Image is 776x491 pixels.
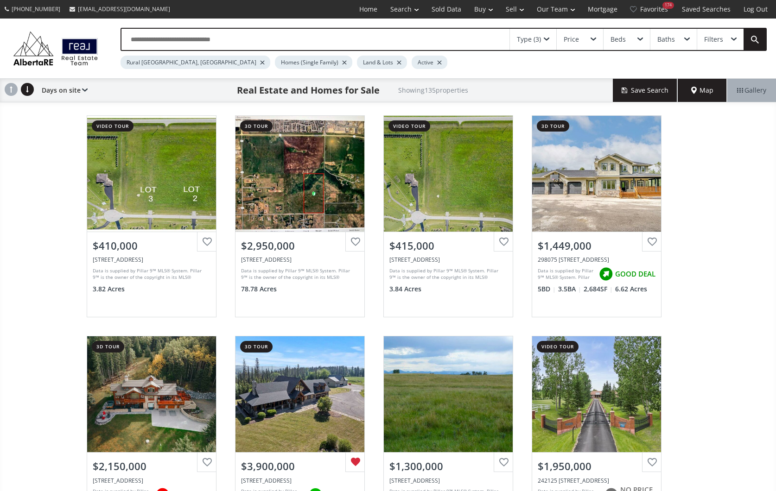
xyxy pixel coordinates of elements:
[611,36,626,43] div: Beds
[538,267,594,281] div: Data is supplied by Pillar 9™ MLS® System. Pillar 9™ is the owner of the copyright in its MLS® Sy...
[615,284,647,294] span: 6.62 Acres
[662,2,674,9] div: 174
[564,36,579,43] div: Price
[389,459,507,473] div: $1,300,000
[538,459,655,473] div: $1,950,000
[93,267,208,281] div: Data is supplied by Pillar 9™ MLS® System. Pillar 9™ is the owner of the copyright in its MLS® Sy...
[65,0,175,18] a: [EMAIL_ADDRESS][DOMAIN_NAME]
[389,239,507,253] div: $415,000
[93,459,210,473] div: $2,150,000
[12,5,60,13] span: [PHONE_NUMBER]
[241,459,359,473] div: $3,900,000
[613,79,678,102] button: Save Search
[237,84,380,97] h1: Real Estate and Homes for Sale
[558,284,581,294] span: 3.5 BA
[93,256,210,264] div: LOT 3 Sharall Circle East, Rural Foothills County, AB T3J 4H1
[522,106,671,327] a: 3d tour$1,449,000298075 [STREET_ADDRESS]Data is supplied by Pillar 9™ MLS® System. Pillar 9™ is t...
[538,477,655,485] div: 242125 8 Street East, Rural Foothills County, AB T1S 3L2
[357,56,407,69] div: Land & Lots
[412,56,447,69] div: Active
[275,56,352,69] div: Homes (Single Family)
[241,284,277,294] span: 78.78 Acres
[657,36,675,43] div: Baths
[389,284,421,294] span: 3.84 Acres
[398,87,468,94] h2: Showing 135 properties
[678,79,727,102] div: Map
[737,86,766,95] span: Gallery
[93,477,210,485] div: 35 Horseshoe Bend, Rural Foothills County, AB T0L 1K0
[226,106,374,327] a: 3d tour$2,950,000[STREET_ADDRESS]Data is supplied by Pillar 9™ MLS® System. Pillar 9™ is the owne...
[77,106,226,327] a: video tour$410,000[STREET_ADDRESS]Data is supplied by Pillar 9™ MLS® System. Pillar 9™ is the own...
[538,239,655,253] div: $1,449,000
[389,267,505,281] div: Data is supplied by Pillar 9™ MLS® System. Pillar 9™ is the owner of the copyright in its MLS® Sy...
[727,79,776,102] div: Gallery
[517,36,541,43] div: Type (3)
[615,269,655,279] span: GOOD DEAL
[121,56,270,69] div: Rural [GEOGRAPHIC_DATA], [GEOGRAPHIC_DATA]
[241,477,359,485] div: 272001-200 272 Street West, Rural Foothills County, AB T0L 1K0
[584,284,613,294] span: 2,684 SF
[78,5,170,13] span: [EMAIL_ADDRESS][DOMAIN_NAME]
[704,36,723,43] div: Filters
[389,477,507,485] div: 530 Avenue West, Rural Foothills County, AB T0L 1H0
[37,79,88,102] div: Days on site
[241,267,356,281] div: Data is supplied by Pillar 9™ MLS® System. Pillar 9™ is the owner of the copyright in its MLS® Sy...
[374,106,522,327] a: video tour$415,000[STREET_ADDRESS]Data is supplied by Pillar 9™ MLS® System. Pillar 9™ is the own...
[241,256,359,264] div: 402 Avenue, Rural Foothills County, AB T1V 2E0
[597,265,615,283] img: rating icon
[538,256,655,264] div: 298075 218 Street West #200, Rural Foothills County, AB T1S2Y6
[538,284,556,294] span: 5 BD
[93,239,210,253] div: $410,000
[9,29,102,68] img: Logo
[389,256,507,264] div: LOT 2 Sharall Circle East, Rural Foothills County, AB T3J 4H1
[241,239,359,253] div: $2,950,000
[691,86,713,95] span: Map
[93,284,125,294] span: 3.82 Acres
